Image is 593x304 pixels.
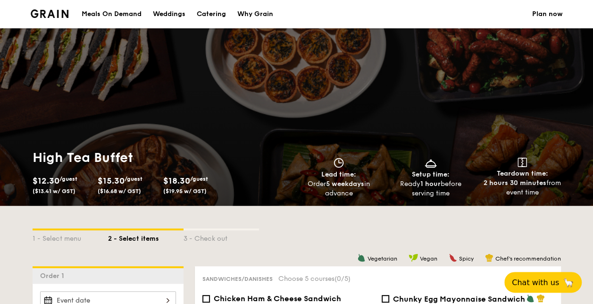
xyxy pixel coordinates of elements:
[163,176,190,186] span: $18.30
[495,255,561,262] span: Chef's recommendation
[367,255,397,262] span: Vegetarian
[321,170,356,178] span: Lead time:
[518,158,527,167] img: icon-teardown.65201eee.svg
[449,253,457,262] img: icon-spicy.37a8142b.svg
[214,294,341,303] span: Chicken Ham & Cheese Sandwich
[125,176,142,182] span: /guest
[382,295,389,303] input: Chunky Egg Mayonnaise Sandwich[PERSON_NAME], mayonnaise, chunky egg spread
[409,253,418,262] img: icon-vegan.f8ff3823.svg
[480,178,565,197] div: from event time
[504,272,582,293] button: Chat with us🦙
[59,176,77,182] span: /guest
[420,180,441,188] strong: 1 hour
[332,158,346,168] img: icon-clock.2db775ea.svg
[98,188,141,194] span: ($16.68 w/ GST)
[40,272,68,280] span: Order 1
[202,276,273,282] span: Sandwiches/Danishes
[459,255,474,262] span: Spicy
[563,277,574,288] span: 🦙
[388,179,473,198] div: Ready before serving time
[33,188,75,194] span: ($13.41 w/ GST)
[184,230,259,244] div: 3 - Check out
[536,294,545,303] img: icon-chef-hat.a58ddaea.svg
[485,253,493,262] img: icon-chef-hat.a58ddaea.svg
[202,295,210,303] input: Chicken Ham & Cheese Sandwichcharcoal bread, chicken ham, sliced cheese
[278,275,351,283] span: Choose 5 courses
[424,158,438,168] img: icon-dish.430c3a2e.svg
[33,149,293,166] h1: High Tea Buffet
[31,9,69,18] a: Logotype
[33,176,59,186] span: $12.30
[31,9,69,18] img: Grain
[393,295,525,304] span: Chunky Egg Mayonnaise Sandwich
[108,230,184,244] div: 2 - Select items
[484,179,546,187] strong: 2 hours 30 minutes
[512,278,559,287] span: Chat with us
[334,275,351,283] span: (0/5)
[190,176,208,182] span: /guest
[33,230,108,244] div: 1 - Select menu
[98,176,125,186] span: $15.30
[163,188,207,194] span: ($19.95 w/ GST)
[357,253,366,262] img: icon-vegetarian.fe4039eb.svg
[420,255,437,262] span: Vegan
[326,180,364,188] strong: 5 weekdays
[526,294,535,303] img: icon-vegetarian.fe4039eb.svg
[297,179,381,198] div: Order in advance
[497,169,548,177] span: Teardown time:
[412,170,450,178] span: Setup time:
